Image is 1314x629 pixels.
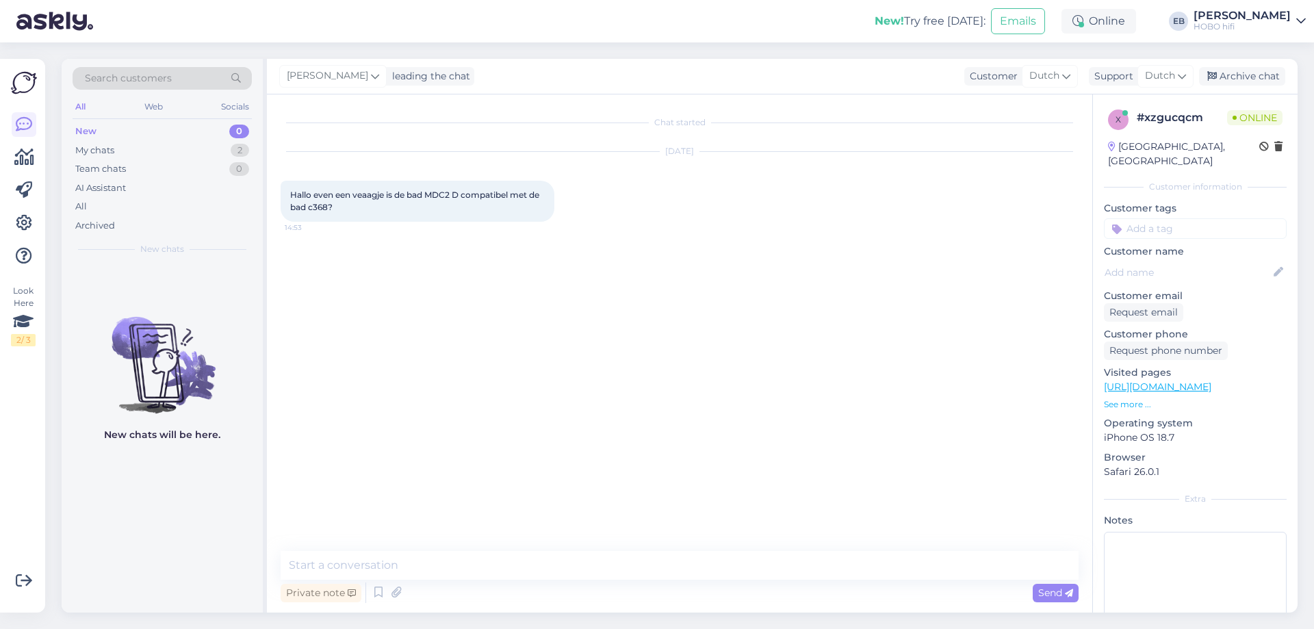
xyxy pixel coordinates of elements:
div: Online [1061,9,1136,34]
div: [GEOGRAPHIC_DATA], [GEOGRAPHIC_DATA] [1108,140,1259,168]
span: Dutch [1029,68,1059,84]
div: My chats [75,144,114,157]
input: Add a tag [1104,218,1287,239]
span: Hallo even een veaagje is de bad MDC2 D compatibel met de bad c368? [290,190,541,212]
span: 14:53 [285,222,336,233]
div: [DATE] [281,145,1079,157]
p: iPhone OS 18.7 [1104,431,1287,445]
img: Askly Logo [11,70,37,96]
div: Support [1089,69,1133,84]
span: [PERSON_NAME] [287,68,368,84]
span: New chats [140,243,184,255]
div: HOBO hifi [1194,21,1291,32]
div: Socials [218,98,252,116]
div: Archive chat [1199,67,1285,86]
div: [PERSON_NAME] [1194,10,1291,21]
img: No chats [62,292,263,415]
p: See more ... [1104,398,1287,411]
b: New! [875,14,904,27]
p: New chats will be here. [104,428,220,442]
span: Dutch [1145,68,1175,84]
div: Team chats [75,162,126,176]
p: Customer tags [1104,201,1287,216]
span: Send [1038,587,1073,599]
div: 2 / 3 [11,334,36,346]
div: Chat started [281,116,1079,129]
p: Customer phone [1104,327,1287,342]
p: Browser [1104,450,1287,465]
p: Safari 26.0.1 [1104,465,1287,479]
p: Operating system [1104,416,1287,431]
a: [URL][DOMAIN_NAME] [1104,381,1211,393]
span: Search customers [85,71,172,86]
div: Request phone number [1104,342,1228,360]
div: Extra [1104,493,1287,505]
div: Customer information [1104,181,1287,193]
div: Private note [281,584,361,602]
button: Emails [991,8,1045,34]
div: All [73,98,88,116]
div: Web [142,98,166,116]
div: 2 [231,144,249,157]
div: # xzgucqcm [1137,110,1227,126]
p: Notes [1104,513,1287,528]
div: New [75,125,96,138]
div: EB [1169,12,1188,31]
div: AI Assistant [75,181,126,195]
p: Customer name [1104,244,1287,259]
div: leading the chat [387,69,470,84]
div: Look Here [11,285,36,346]
div: Customer [964,69,1018,84]
p: Visited pages [1104,365,1287,380]
span: Online [1227,110,1283,125]
div: Archived [75,219,115,233]
span: x [1116,114,1121,125]
div: 0 [229,125,249,138]
div: Try free [DATE]: [875,13,985,29]
div: All [75,200,87,214]
p: Customer email [1104,289,1287,303]
div: Request email [1104,303,1183,322]
input: Add name [1105,265,1271,280]
a: [PERSON_NAME]HOBO hifi [1194,10,1306,32]
div: 0 [229,162,249,176]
